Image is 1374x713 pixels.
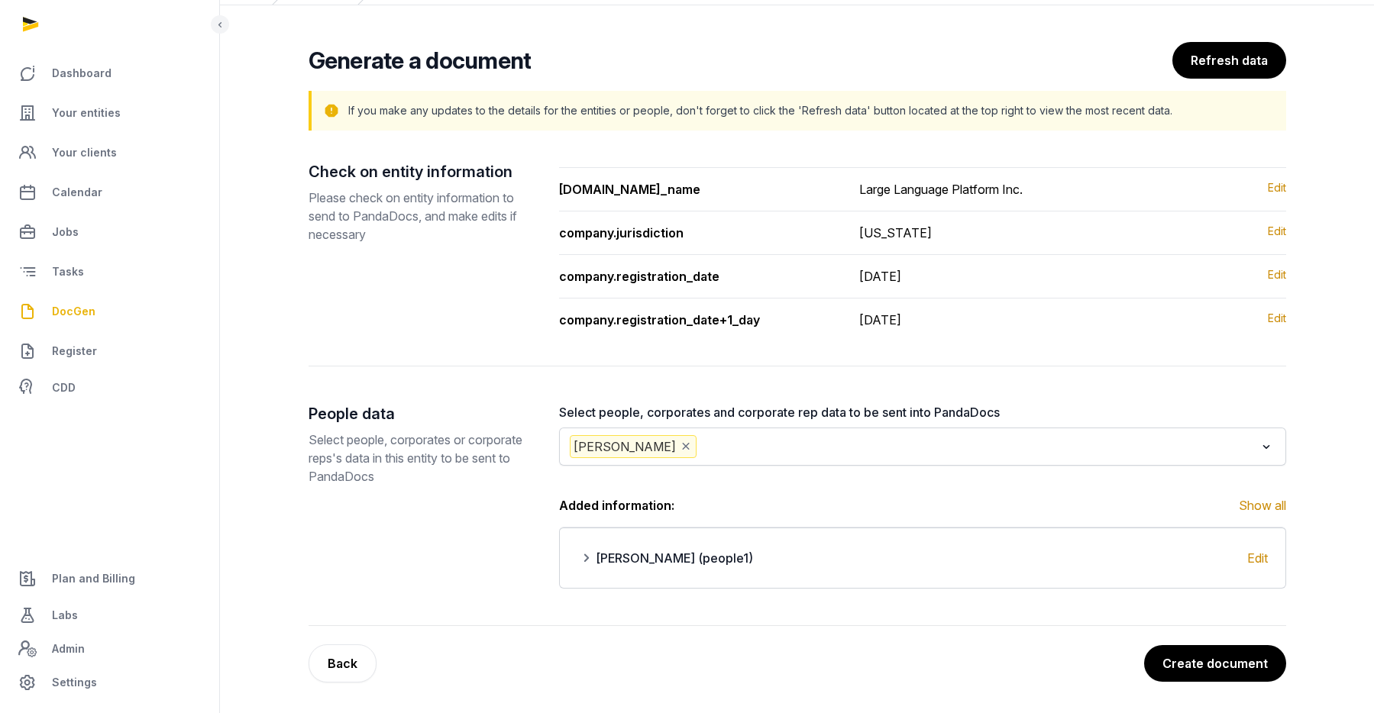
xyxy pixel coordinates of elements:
span: Settings [52,673,97,692]
a: Settings [12,664,207,701]
h2: Generate a document [309,47,532,74]
span: Labs [52,606,78,624]
button: Deselect Gagandeep Singh [679,436,693,457]
div: [DOMAIN_NAME]_name [559,180,836,198]
div: Large Language Platform Inc. [859,180,1023,198]
div: company.jurisdiction [559,224,836,242]
span: Dashboard [52,64,112,82]
span: Admin [52,640,85,658]
a: Edit [1247,550,1268,566]
label: Select people, corporates and corporate rep data to be sent into PandaDocs [559,403,1286,421]
span: Jobs [52,223,79,241]
h2: Check on entity information [309,161,535,182]
span: Your entities [52,104,121,122]
a: CDD [12,373,207,403]
a: Labs [12,597,207,634]
div: [DATE] [859,311,901,329]
span: [PERSON_NAME] [570,435,697,458]
button: Back [309,644,377,682]
span: Your clients [52,144,117,162]
p: Select people, corporates or corporate reps's data in this entity to be sent to PandaDocs [309,431,535,486]
span: [PERSON_NAME] (people1) [596,549,753,567]
a: Plan and Billing [12,560,207,597]
div: [DATE] [859,267,901,286]
span: Tasks [52,263,84,281]
a: Dashboard [12,55,207,92]
a: Edit [1268,180,1286,198]
div: [US_STATE] [859,224,932,242]
li: Added information: [559,496,1286,515]
a: Admin [12,634,207,664]
div: company.registration_date+1_day [559,311,836,329]
div: Show all [1239,496,1286,515]
h2: People data [309,403,535,424]
a: Jobs [12,214,207,250]
span: CDD [52,379,76,397]
a: Edit [1268,267,1286,286]
p: If you make any updates to the details for the entities or people, don't forget to click the 'Ref... [348,103,1172,118]
span: Calendar [52,183,102,202]
a: Calendar [12,174,207,211]
a: Your clients [12,134,207,171]
button: Refresh data [1172,42,1286,79]
a: Your entities [12,95,207,131]
input: Search for option [700,435,1255,458]
span: DocGen [52,302,95,321]
div: Search for option [567,432,1279,461]
a: Edit [1268,311,1286,329]
span: Register [52,342,97,360]
div: company.registration_date [559,267,836,286]
a: DocGen [12,293,207,330]
button: Create document [1144,645,1286,682]
a: Tasks [12,253,207,290]
span: Plan and Billing [52,569,135,588]
p: Please check on entity information to send to PandaDocs, and make edits if necessary [309,189,535,244]
a: Register [12,333,207,369]
a: Edit [1268,224,1286,242]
